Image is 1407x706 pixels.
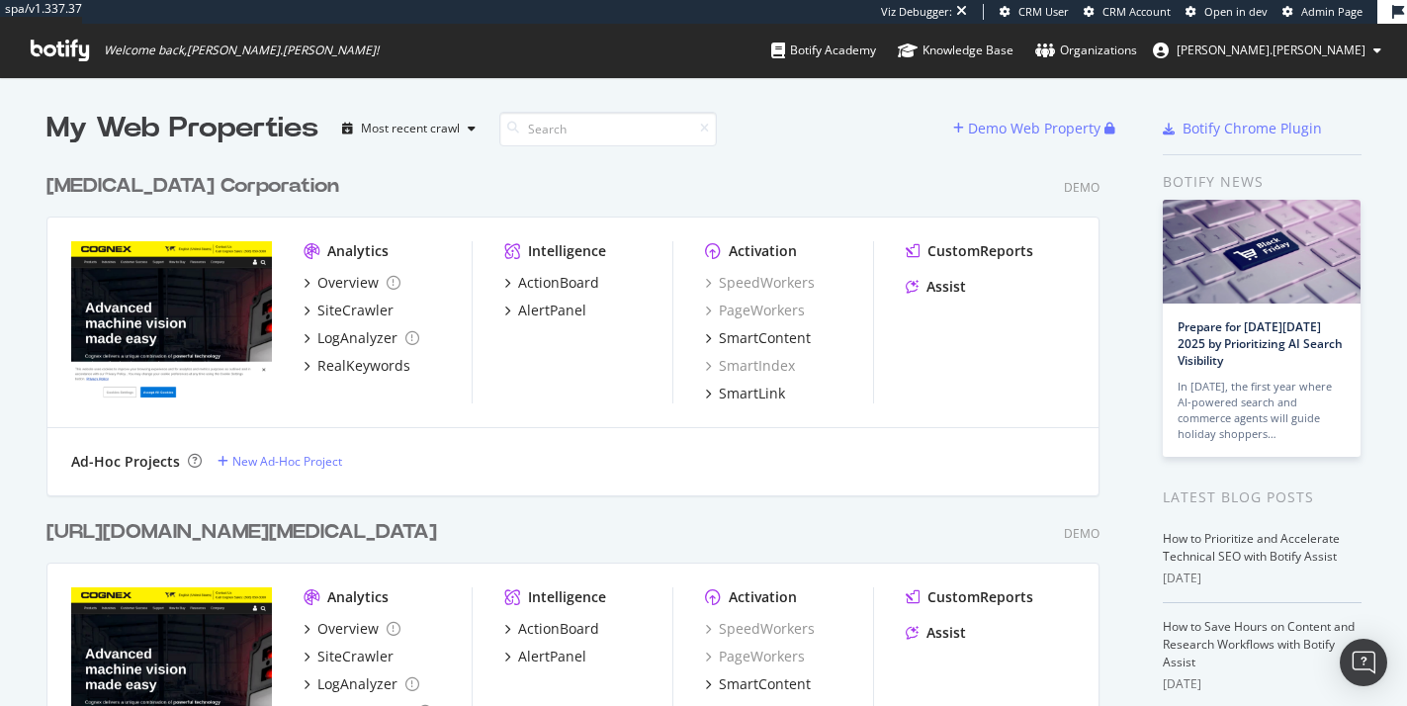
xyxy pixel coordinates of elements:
[705,647,805,666] a: PageWorkers
[1163,171,1362,193] div: Botify news
[504,273,599,293] a: ActionBoard
[953,120,1104,136] a: Demo Web Property
[927,241,1033,261] div: CustomReports
[705,273,815,293] a: SpeedWorkers
[317,647,394,666] div: SiteCrawler
[518,647,586,666] div: AlertPanel
[1282,4,1363,20] a: Admin Page
[528,241,606,261] div: Intelligence
[1204,4,1268,19] span: Open in dev
[504,619,599,639] a: ActionBoard
[1340,639,1387,686] div: Open Intercom Messenger
[705,328,811,348] a: SmartContent
[71,241,272,401] img: Cognex Corporation
[1183,119,1322,138] div: Botify Chrome Plugin
[927,587,1033,607] div: CustomReports
[906,623,966,643] a: Assist
[1163,570,1362,587] div: [DATE]
[906,277,966,297] a: Assist
[504,301,586,320] a: AlertPanel
[771,41,876,60] div: Botify Academy
[1301,4,1363,19] span: Admin Page
[1137,35,1397,66] button: [PERSON_NAME].[PERSON_NAME]
[1035,24,1137,77] a: Organizations
[71,452,180,472] div: Ad-Hoc Projects
[881,4,952,20] div: Viz Debugger:
[719,328,811,348] div: SmartContent
[518,619,599,639] div: ActionBoard
[528,587,606,607] div: Intelligence
[719,384,785,403] div: SmartLink
[729,241,797,261] div: Activation
[304,619,400,639] a: Overview
[46,172,339,201] div: [MEDICAL_DATA] Corporation
[1163,530,1340,565] a: How to Prioritize and Accelerate Technical SEO with Botify Assist
[304,328,419,348] a: LogAnalyzer
[898,41,1013,60] div: Knowledge Base
[232,453,342,470] div: New Ad-Hoc Project
[504,647,586,666] a: AlertPanel
[705,619,815,639] a: SpeedWorkers
[1035,41,1137,60] div: Organizations
[518,273,599,293] div: ActionBoard
[719,674,811,694] div: SmartContent
[218,453,342,470] a: New Ad-Hoc Project
[1084,4,1171,20] a: CRM Account
[304,301,394,320] a: SiteCrawler
[898,24,1013,77] a: Knowledge Base
[1163,618,1355,670] a: How to Save Hours on Content and Research Workflows with Botify Assist
[926,623,966,643] div: Assist
[46,518,445,547] a: [URL][DOMAIN_NAME][MEDICAL_DATA]
[771,24,876,77] a: Botify Academy
[304,674,419,694] a: LogAnalyzer
[499,112,717,146] input: Search
[334,113,484,144] button: Most recent crawl
[906,241,1033,261] a: CustomReports
[705,301,805,320] a: PageWorkers
[1178,379,1346,442] div: In [DATE], the first year where AI-powered search and commerce agents will guide holiday shoppers…
[317,674,397,694] div: LogAnalyzer
[304,273,400,293] a: Overview
[1163,200,1361,304] img: Prepare for Black Friday 2025 by Prioritizing AI Search Visibility
[705,674,811,694] a: SmartContent
[1064,525,1099,542] div: Demo
[327,587,389,607] div: Analytics
[1064,179,1099,196] div: Demo
[953,113,1104,144] button: Demo Web Property
[361,123,460,134] div: Most recent crawl
[1186,4,1268,20] a: Open in dev
[317,356,410,376] div: RealKeywords
[317,328,397,348] div: LogAnalyzer
[1178,318,1343,369] a: Prepare for [DATE][DATE] 2025 by Prioritizing AI Search Visibility
[327,241,389,261] div: Analytics
[926,277,966,297] div: Assist
[317,619,379,639] div: Overview
[518,301,586,320] div: AlertPanel
[729,587,797,607] div: Activation
[104,43,379,58] span: Welcome back, [PERSON_NAME].[PERSON_NAME] !
[46,518,437,547] div: [URL][DOMAIN_NAME][MEDICAL_DATA]
[304,356,410,376] a: RealKeywords
[968,119,1100,138] div: Demo Web Property
[705,384,785,403] a: SmartLink
[1163,486,1362,508] div: Latest Blog Posts
[1177,42,1365,58] span: katrina.winfield
[1163,119,1322,138] a: Botify Chrome Plugin
[906,587,1033,607] a: CustomReports
[1018,4,1069,19] span: CRM User
[304,647,394,666] a: SiteCrawler
[317,273,379,293] div: Overview
[317,301,394,320] div: SiteCrawler
[46,109,318,148] div: My Web Properties
[1163,675,1362,693] div: [DATE]
[705,356,795,376] a: SmartIndex
[1000,4,1069,20] a: CRM User
[46,172,347,201] a: [MEDICAL_DATA] Corporation
[1102,4,1171,19] span: CRM Account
